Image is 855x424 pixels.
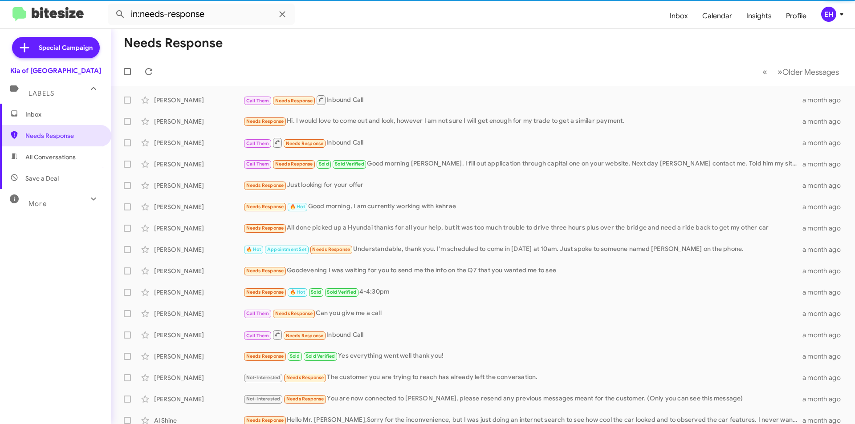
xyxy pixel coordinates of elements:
span: Needs Response [246,417,284,423]
span: Needs Response [286,333,324,339]
div: Inbound Call [243,94,802,105]
span: Needs Response [275,161,313,167]
a: Insights [739,3,779,29]
div: [PERSON_NAME] [154,245,243,254]
div: Goodevening I was waiting for you to send me the info on the Q7 that you wanted me to see [243,266,802,276]
div: [PERSON_NAME] [154,138,243,147]
h1: Needs Response [124,36,223,50]
span: Call Them [246,141,269,146]
div: The customer you are trying to reach has already left the conversation. [243,372,802,383]
button: Previous [757,63,773,81]
div: Just looking for your offer [243,180,802,190]
a: Special Campaign [12,37,100,58]
div: Can you give me a call [243,308,802,319]
span: Sold [311,289,321,295]
div: a month ago [802,309,848,318]
span: Needs Response [246,268,284,274]
div: [PERSON_NAME] [154,160,243,169]
span: Needs Response [246,182,284,188]
span: Call Them [246,311,269,316]
div: a month ago [802,181,848,190]
span: « [762,66,767,77]
div: [PERSON_NAME] [154,331,243,339]
nav: Page navigation example [757,63,844,81]
div: [PERSON_NAME] [154,309,243,318]
div: [PERSON_NAME] [154,395,243,404]
span: 🔥 Hot [290,204,305,210]
div: a month ago [802,373,848,382]
span: Needs Response [286,396,324,402]
span: More [28,200,47,208]
div: [PERSON_NAME] [154,96,243,105]
span: Needs Response [246,225,284,231]
div: a month ago [802,267,848,275]
span: Needs Response [286,375,324,380]
div: Kia of [GEOGRAPHIC_DATA] [10,66,101,75]
div: [PERSON_NAME] [154,352,243,361]
div: Inbound Call [243,137,802,148]
span: Appointment Set [267,246,306,252]
span: Sold Verified [327,289,356,295]
span: Needs Response [246,353,284,359]
span: Labels [28,89,54,97]
div: [PERSON_NAME] [154,202,243,211]
div: Good morning, I am currently working with kahrae [243,202,802,212]
span: Needs Response [246,118,284,124]
button: Next [772,63,844,81]
div: a month ago [802,395,848,404]
div: Hi. I would love to come out and look, however I am not sure I will get enough for my trade to ge... [243,116,802,126]
div: a month ago [802,331,848,339]
div: [PERSON_NAME] [154,373,243,382]
span: Not-Interested [246,396,281,402]
span: All Conversations [25,153,76,162]
div: Yes everything went well thank you! [243,351,802,361]
div: [PERSON_NAME] [154,117,243,126]
div: Inbound Call [243,329,802,340]
span: Call Them [246,333,269,339]
div: a month ago [802,138,848,147]
div: [PERSON_NAME] [154,267,243,275]
div: a month ago [802,245,848,254]
div: a month ago [802,288,848,297]
div: a month ago [802,160,848,169]
span: 🔥 Hot [246,246,261,252]
div: Good morning [PERSON_NAME]. I fill out application through capital one on your website. Next day ... [243,159,802,169]
input: Search [108,4,295,25]
a: Inbox [663,3,695,29]
span: Sold Verified [335,161,364,167]
span: 🔥 Hot [290,289,305,295]
div: a month ago [802,352,848,361]
span: Needs Response [275,98,313,104]
div: EH [821,7,836,22]
span: Needs Response [312,246,350,252]
div: Understandable, thank you. I'm scheduled to come in [DATE] at 10am. Just spoke to someone named [... [243,244,802,254]
a: Calendar [695,3,739,29]
div: 4-4:30pm [243,287,802,297]
div: a month ago [802,224,848,233]
div: a month ago [802,96,848,105]
span: Special Campaign [39,43,93,52]
span: Needs Response [246,289,284,295]
button: EH [814,7,845,22]
span: Not-Interested [246,375,281,380]
div: [PERSON_NAME] [154,288,243,297]
div: [PERSON_NAME] [154,224,243,233]
span: Older Messages [782,67,839,77]
span: Save a Deal [25,174,59,183]
span: Needs Response [275,311,313,316]
div: a month ago [802,117,848,126]
span: Needs Response [25,131,101,140]
div: [PERSON_NAME] [154,181,243,190]
span: Sold Verified [306,353,335,359]
span: Call Them [246,98,269,104]
div: You are now connected to [PERSON_NAME], please resend any previous messages meant for the custome... [243,394,802,404]
span: Needs Response [286,141,324,146]
span: » [778,66,782,77]
span: Needs Response [246,204,284,210]
span: Sold [290,353,300,359]
div: All done picked up a Hyundai thanks for all your help, but it was too much trouble to drive three... [243,223,802,233]
a: Profile [779,3,814,29]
